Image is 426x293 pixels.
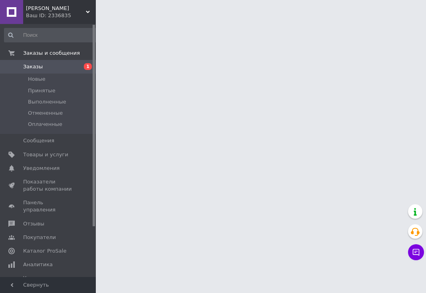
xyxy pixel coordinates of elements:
[23,165,59,172] span: Уведомления
[23,178,74,193] span: Показатели работы компании
[26,5,86,12] span: ФОП ГАНЕВИЧ
[84,63,92,70] span: 1
[23,275,74,289] span: Управление сайтом
[26,12,96,19] div: Ваш ID: 2336835
[28,76,46,83] span: Новые
[28,121,62,128] span: Оплаченные
[408,244,424,260] button: Чат с покупателем
[23,137,54,144] span: Сообщения
[23,63,43,70] span: Заказы
[23,151,68,158] span: Товары и услуги
[28,98,66,106] span: Выполненные
[28,110,63,117] span: Отмененные
[23,247,66,255] span: Каталог ProSale
[23,261,53,268] span: Аналитика
[23,220,44,227] span: Отзывы
[23,50,80,57] span: Заказы и сообщения
[23,234,56,241] span: Покупатели
[23,199,74,213] span: Панель управления
[4,28,97,42] input: Поиск
[28,87,55,94] span: Принятые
